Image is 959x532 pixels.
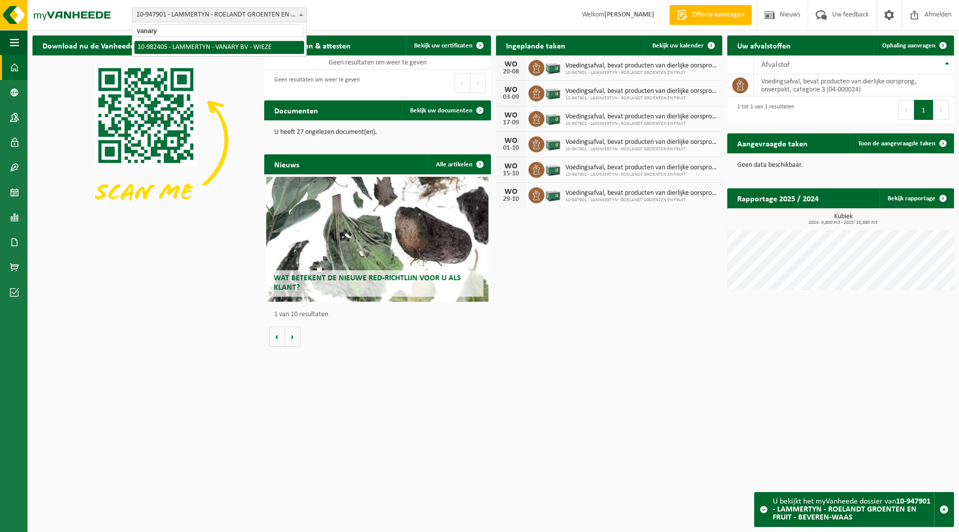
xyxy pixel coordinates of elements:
[501,188,521,196] div: WO
[898,100,914,120] button: Previous
[914,100,934,120] button: 1
[669,5,752,25] a: Offerte aanvragen
[406,35,490,55] a: Bekijk uw certificaten
[690,10,747,20] span: Offerte aanvragen
[565,113,718,121] span: Voedingsafval, bevat producten van dierlijke oorsprong, onverpakt, categorie 3
[269,72,360,94] div: Geen resultaten om weer te geven
[285,327,301,347] button: Volgende
[274,311,486,318] p: 1 van 10 resultaten
[565,121,718,127] span: 10-947901 - LAMMERTYN - ROELANDT GROENTEN EN FRUIT
[544,135,561,152] img: PB-LB-0680-HPE-GN-01
[501,119,521,126] div: 17-09
[880,188,953,208] a: Bekijk rapportage
[471,73,486,93] button: Next
[264,154,309,174] h2: Nieuws
[544,84,561,101] img: PB-LB-0680-HPE-GN-01
[773,493,934,527] div: U bekijkt het myVanheede dossier van
[132,8,306,22] span: 10-947901 - LAMMERTYN - ROELANDT GROENTEN EN FRUIT - BEVEREN-WAAS
[882,42,936,49] span: Ophaling aanvragen
[410,107,473,114] span: Bekijk uw documenten
[565,197,718,203] span: 10-947901 - LAMMERTYN - ROELANDT GROENTEN EN FRUIT
[274,129,481,136] p: U heeft 27 ongelezen document(en).
[850,133,953,153] a: Toon de aangevraagde taken
[501,145,521,152] div: 01-10
[727,35,801,55] h2: Uw afvalstoffen
[565,146,718,152] span: 10-947901 - LAMMERTYN - ROELANDT GROENTEN EN FRUIT
[732,220,954,225] span: 2024: 6,800 m3 - 2025: 10,880 m3
[32,35,166,55] h2: Download nu de Vanheede+ app!
[565,164,718,172] span: Voedingsafval, bevat producten van dierlijke oorsprong, onverpakt, categorie 3
[565,62,718,70] span: Voedingsafval, bevat producten van dierlijke oorsprong, onverpakt, categorie 3
[269,327,285,347] button: Vorige
[544,186,561,203] img: PB-LB-0680-HPE-GN-01
[501,137,521,145] div: WO
[565,95,718,101] span: 10-947901 - LAMMERTYN - ROELANDT GROENTEN EN FRUIT
[565,87,718,95] span: Voedingsafval, bevat producten van dierlijke oorsprong, onverpakt, categorie 3
[501,162,521,170] div: WO
[501,60,521,68] div: WO
[544,58,561,75] img: PB-LB-0680-HPE-GN-01
[858,140,936,147] span: Toon de aangevraagde taken
[266,177,488,302] a: Wat betekent de nieuwe RED-richtlijn voor u als klant?
[501,196,521,203] div: 29-10
[264,35,361,55] h2: Certificaten & attesten
[773,498,931,522] strong: 10-947901 - LAMMERTYN - ROELANDT GROENTEN EN FRUIT - BEVEREN-WAAS
[501,68,521,75] div: 20-08
[565,70,718,76] span: 10-947901 - LAMMERTYN - ROELANDT GROENTEN EN FRUIT
[544,109,561,126] img: PB-LB-0680-HPE-GN-01
[544,160,561,177] img: PB-LB-0680-HPE-GN-01
[501,111,521,119] div: WO
[565,189,718,197] span: Voedingsafval, bevat producten van dierlijke oorsprong, onverpakt, categorie 3
[132,7,307,22] span: 10-947901 - LAMMERTYN - ROELANDT GROENTEN EN FRUIT - BEVEREN-WAAS
[428,154,490,174] a: Alle artikelen
[732,99,794,121] div: 1 tot 1 van 1 resultaten
[737,162,944,169] p: Geen data beschikbaar.
[727,133,818,153] h2: Aangevraagde taken
[274,274,461,292] span: Wat betekent de nieuwe RED-richtlijn voor u als klant?
[264,55,491,69] td: Geen resultaten om weer te geven
[652,42,704,49] span: Bekijk uw kalender
[727,188,829,208] h2: Rapportage 2025 / 2024
[496,35,575,55] h2: Ingeplande taken
[761,61,790,69] span: Afvalstof
[134,41,304,54] li: 10-982405 - LAMMERTYN - VANARY BV - WIEZE
[732,213,954,225] h3: Kubiek
[414,42,473,49] span: Bekijk uw certificaten
[32,55,259,225] img: Download de VHEPlus App
[264,100,328,120] h2: Documenten
[874,35,953,55] a: Ophaling aanvragen
[565,172,718,178] span: 10-947901 - LAMMERTYN - ROELANDT GROENTEN EN FRUIT
[644,35,721,55] a: Bekijk uw kalender
[455,73,471,93] button: Previous
[754,74,954,96] td: voedingsafval, bevat producten van dierlijke oorsprong, onverpakt, categorie 3 (04-000024)
[402,100,490,120] a: Bekijk uw documenten
[501,86,521,94] div: WO
[565,138,718,146] span: Voedingsafval, bevat producten van dierlijke oorsprong, onverpakt, categorie 3
[604,11,654,18] strong: [PERSON_NAME]
[934,100,949,120] button: Next
[501,94,521,101] div: 03-09
[501,170,521,177] div: 15-10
